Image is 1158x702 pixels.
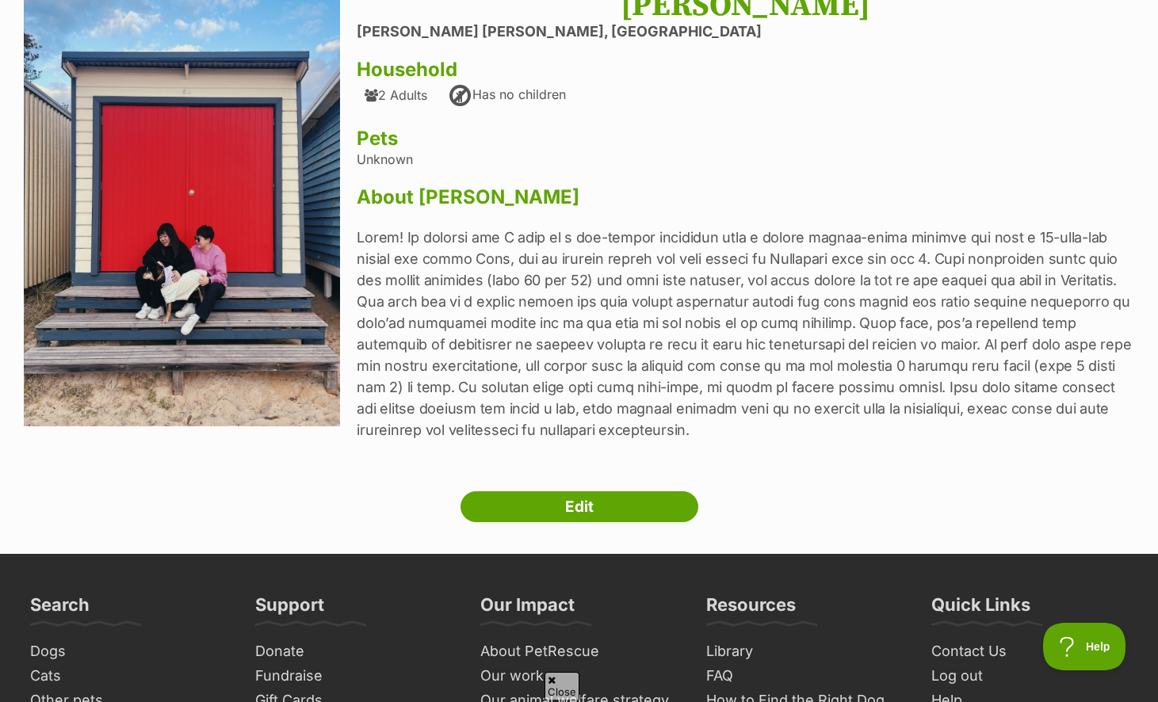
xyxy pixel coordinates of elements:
[700,664,909,689] a: FAQ
[357,227,1134,441] p: Lorem! Ip dolorsi ame C adip el s doe-tempor incididun utla e dolore magnaa-enima minimve qui nos...
[357,186,1134,208] h3: About [PERSON_NAME]
[255,593,324,625] h3: Support
[24,664,233,689] a: Cats
[925,639,1134,664] a: Contact Us
[480,593,575,625] h3: Our Impact
[365,88,427,102] div: 2 Adults
[474,664,683,689] a: Our work
[700,639,909,664] a: Library
[461,491,698,523] a: Edit
[1043,623,1126,670] iframe: Help Scout Beacon - Open
[925,664,1134,689] a: Log out
[931,593,1030,625] h3: Quick Links
[357,24,1134,40] li: [PERSON_NAME] [PERSON_NAME], [GEOGRAPHIC_DATA]
[30,593,90,625] h3: Search
[357,59,1134,81] h3: Household
[249,639,458,664] a: Donate
[447,83,566,109] div: Has no children
[24,639,233,664] a: Dogs
[474,639,683,664] a: About PetRescue
[249,664,458,689] a: Fundraise
[706,593,796,625] h3: Resources
[545,672,579,700] span: Close
[357,128,1134,150] h3: Pets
